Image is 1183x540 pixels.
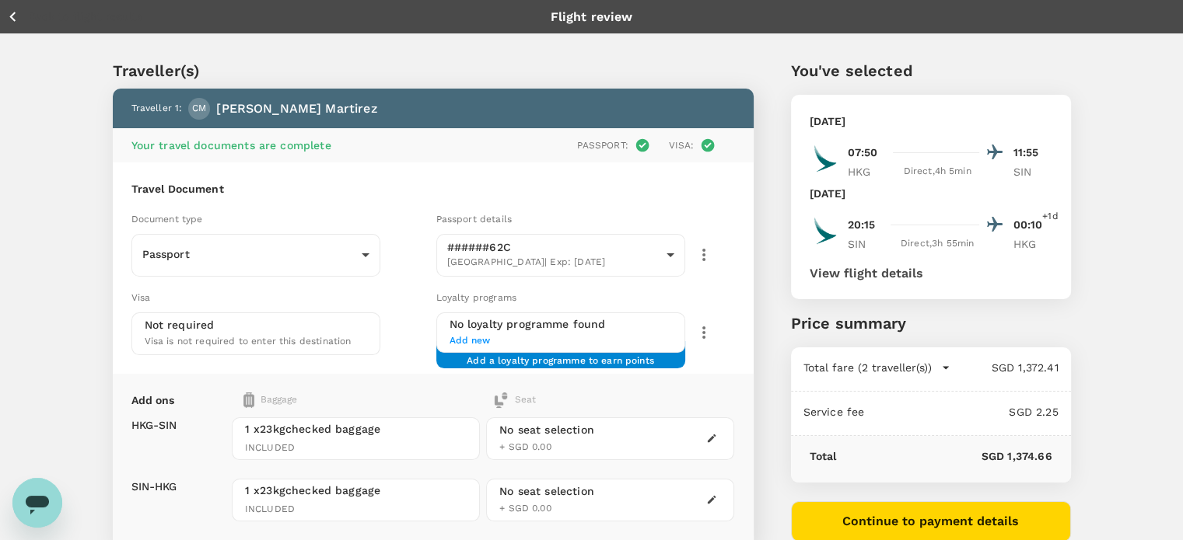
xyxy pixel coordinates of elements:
p: SGD 1,374.66 [836,448,1052,464]
p: SGD 1,372.41 [950,360,1059,375]
div: Passport [131,235,380,274]
div: ######62C[GEOGRAPHIC_DATA]| Exp: [DATE] [436,229,685,281]
h6: Travel Document [131,181,735,198]
p: Not required [145,317,215,333]
span: Loyalty programs [436,292,516,303]
span: + SGD 0.00 [499,441,551,452]
p: Flight review [551,8,633,26]
div: Direct , 3h 55min [896,236,979,252]
button: Back to flight results [6,7,142,26]
p: Back to flight results [29,9,142,24]
span: INCLUDED [245,441,467,456]
p: Traveller(s) [113,59,754,82]
span: Add a loyalty programme to earn points [467,354,654,356]
button: View flight details [810,267,923,280]
span: +1d [1042,209,1058,225]
p: SIN - HKG [131,479,177,494]
p: SIN [848,236,887,252]
button: Total fare (2 traveller(s)) [803,360,950,375]
span: + SGD 0.00 [499,503,551,514]
p: Total [810,448,837,464]
span: Document type [131,214,203,225]
p: Price summary [791,312,1071,335]
p: 07:50 [848,145,878,161]
p: Visa : [669,138,695,152]
img: CX [810,143,841,174]
span: Your travel documents are complete [131,139,331,152]
p: SGD 2.25 [864,404,1058,420]
div: Seat [493,392,536,408]
p: Passport [142,246,355,262]
p: Total fare (2 traveller(s)) [803,360,932,375]
p: [DATE] [810,113,846,129]
span: Visa is not required to enter this destination [145,336,352,347]
div: Direct , 4h 5min [896,164,979,179]
span: Passport details [436,214,512,225]
span: 1 x 23kg checked baggage [245,421,467,437]
p: [PERSON_NAME] Martirez [216,99,376,118]
p: You've selected [791,59,1071,82]
p: 00:10 [1013,217,1052,233]
p: [DATE] [810,186,846,201]
p: ######62C [447,239,660,255]
div: No seat selection [499,483,594,500]
img: baggage-icon [243,392,254,408]
p: 20:15 [848,217,876,233]
span: Visa [131,292,151,303]
div: No seat selection [499,422,594,438]
span: [GEOGRAPHIC_DATA] | Exp: [DATE] [447,255,660,270]
p: SIN [1013,164,1052,179]
h6: No loyalty programme found [450,316,672,333]
p: Passport : [577,138,628,152]
p: HKG [1013,236,1052,252]
img: baggage-icon [493,392,509,408]
img: CX [810,215,841,246]
p: Service fee [803,404,865,420]
p: HKG - SIN [131,417,177,433]
div: Baggage [243,392,425,408]
span: CM [192,101,206,117]
p: Traveller 1 : [131,101,183,117]
p: 11:55 [1013,145,1052,161]
p: Add ons [131,392,175,408]
span: INCLUDED [245,502,467,517]
span: 1 x 23kg checked baggage [245,483,467,498]
p: HKG [848,164,887,179]
span: Add new [450,333,672,349]
iframe: Button to launch messaging window [12,478,62,528]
